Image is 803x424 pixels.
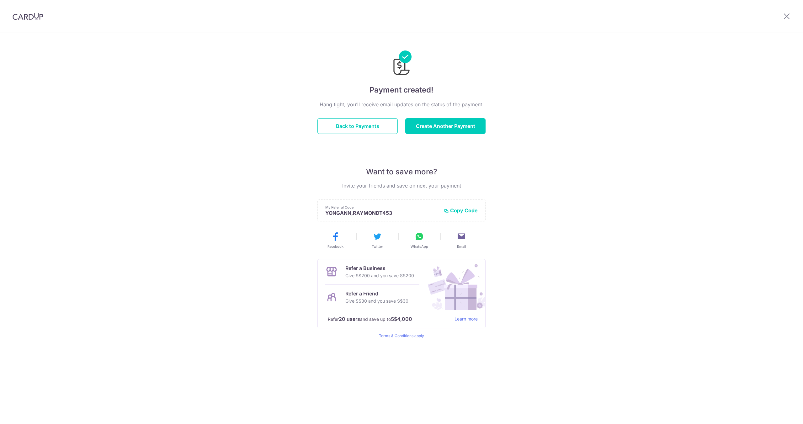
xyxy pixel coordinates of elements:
button: Create Another Payment [405,118,486,134]
a: Learn more [455,315,478,323]
p: Refer a Friend [345,290,408,297]
p: Refer a Business [345,264,414,272]
strong: S$4,000 [391,315,412,323]
a: Terms & Conditions apply [379,333,424,338]
span: Facebook [327,244,343,249]
strong: 20 users [339,315,360,323]
button: Email [443,231,480,249]
button: Twitter [359,231,396,249]
p: Give S$200 and you save S$200 [345,272,414,279]
p: Invite your friends and save on next your payment [317,182,486,189]
p: Refer and save up to [328,315,449,323]
p: Give S$30 and you save S$30 [345,297,408,305]
img: Payments [391,50,412,77]
button: Facebook [317,231,354,249]
span: Email [457,244,466,249]
p: My Referral Code [325,205,439,210]
p: Hang tight, you’ll receive email updates on the status of the payment. [317,101,486,108]
span: WhatsApp [411,244,428,249]
button: Copy Code [444,207,478,214]
img: Refer [422,259,485,310]
p: Want to save more? [317,167,486,177]
button: WhatsApp [401,231,438,249]
button: Back to Payments [317,118,398,134]
h4: Payment created! [317,84,486,96]
p: YONGANN,RAYMONDT453 [325,210,439,216]
span: Twitter [372,244,383,249]
img: CardUp [13,13,43,20]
